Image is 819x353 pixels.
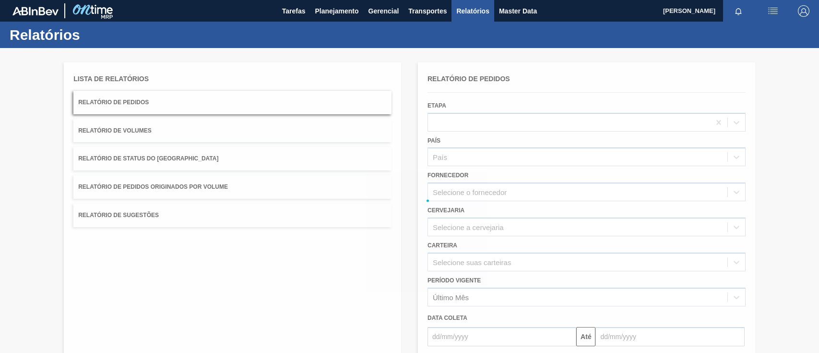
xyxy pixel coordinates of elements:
h1: Relatórios [10,29,180,40]
img: userActions [767,5,779,17]
span: Transportes [408,5,447,17]
span: Gerencial [368,5,399,17]
span: Relatórios [456,5,489,17]
img: TNhmsLtSVTkK8tSr43FrP2fwEKptu5GPRR3wAAAABJRU5ErkJggg== [12,7,59,15]
span: Tarefas [282,5,306,17]
button: Notificações [723,4,754,18]
span: Master Data [499,5,537,17]
span: Planejamento [315,5,358,17]
img: Logout [798,5,809,17]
